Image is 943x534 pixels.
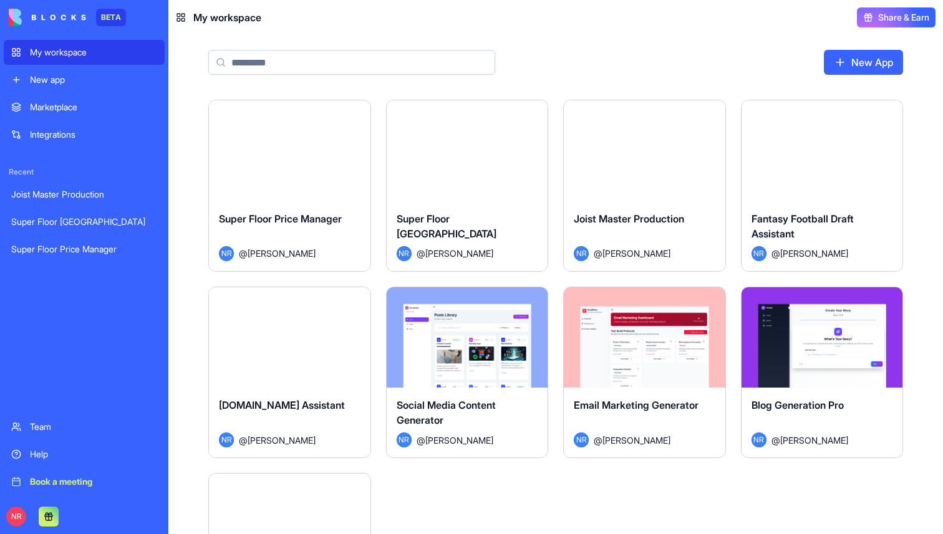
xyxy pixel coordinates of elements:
[30,101,157,113] div: Marketplace
[417,247,425,260] span: @
[574,246,589,261] span: NR
[741,100,904,272] a: Fantasy Football Draft AssistantNR@[PERSON_NAME]
[857,7,936,27] button: Share & Earn
[397,212,496,240] span: Super Floor [GEOGRAPHIC_DATA]
[30,448,157,460] div: Help
[397,399,496,426] span: Social Media Content Generator
[30,128,157,141] div: Integrations
[9,9,126,26] a: BETA
[594,434,602,447] span: @
[219,399,345,411] span: [DOMAIN_NAME] Assistant
[780,247,848,260] span: [PERSON_NAME]
[752,246,766,261] span: NR
[30,421,157,433] div: Team
[752,212,854,240] span: Fantasy Football Draft Assistant
[4,414,165,439] a: Team
[4,209,165,234] a: Super Floor [GEOGRAPHIC_DATA]
[594,247,602,260] span: @
[752,432,766,447] span: NR
[4,67,165,92] a: New app
[219,212,342,225] span: Super Floor Price Manager
[397,432,412,447] span: NR
[425,247,493,260] span: [PERSON_NAME]
[96,9,126,26] div: BETA
[386,100,549,272] a: Super Floor [GEOGRAPHIC_DATA]NR@[PERSON_NAME]
[574,399,699,411] span: Email Marketing Generator
[386,287,549,459] a: Social Media Content GeneratorNR@[PERSON_NAME]
[878,11,929,24] span: Share & Earn
[417,434,425,447] span: @
[30,74,157,86] div: New app
[4,95,165,120] a: Marketplace
[6,507,26,527] span: NR
[574,212,684,225] span: Joist Master Production
[4,182,165,207] a: Joist Master Production
[9,9,86,26] img: logo
[30,46,157,59] div: My workspace
[4,167,165,177] span: Recent
[563,100,726,272] a: Joist Master ProductionNR@[PERSON_NAME]
[4,237,165,262] a: Super Floor Price Manager
[4,40,165,65] a: My workspace
[780,434,848,447] span: [PERSON_NAME]
[771,247,780,260] span: @
[219,432,234,447] span: NR
[239,247,248,260] span: @
[239,434,248,447] span: @
[824,50,903,75] a: New App
[11,216,157,228] div: Super Floor [GEOGRAPHIC_DATA]
[752,399,844,411] span: Blog Generation Pro
[563,287,726,459] a: Email Marketing GeneratorNR@[PERSON_NAME]
[248,247,316,260] span: [PERSON_NAME]
[4,122,165,147] a: Integrations
[741,287,904,459] a: Blog Generation ProNR@[PERSON_NAME]
[11,188,157,201] div: Joist Master Production
[425,434,493,447] span: [PERSON_NAME]
[11,243,157,255] div: Super Floor Price Manager
[4,469,165,494] a: Book a meeting
[208,100,371,272] a: Super Floor Price ManagerNR@[PERSON_NAME]
[602,434,670,447] span: [PERSON_NAME]
[193,10,261,25] span: My workspace
[219,246,234,261] span: NR
[602,247,670,260] span: [PERSON_NAME]
[771,434,780,447] span: @
[574,432,589,447] span: NR
[208,287,371,459] a: [DOMAIN_NAME] AssistantNR@[PERSON_NAME]
[397,246,412,261] span: NR
[30,475,157,488] div: Book a meeting
[4,442,165,467] a: Help
[248,434,316,447] span: [PERSON_NAME]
